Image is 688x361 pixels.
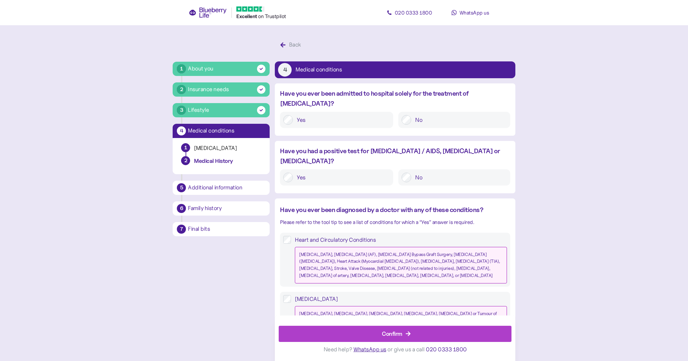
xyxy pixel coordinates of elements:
label: Yes [293,115,390,125]
span: 020 0333 1800 [395,9,432,16]
button: 1[MEDICAL_DATA] [178,143,264,156]
div: Confirm [382,329,402,338]
div: Insurance needs [188,85,229,94]
div: Family history [188,206,265,211]
div: Medical conditions [296,67,342,73]
div: 5 [177,183,186,192]
div: Please refer to the tool tip to see a list of conditions for which a “Yes” answer is required. [280,218,510,226]
div: Medical conditions [188,128,265,134]
a: 020 0333 1800 [380,6,438,19]
div: 2 [177,85,186,94]
span: 020 0333 1800 [426,346,467,353]
button: 5Additional information [173,181,270,195]
label: No [411,173,507,182]
div: 1 [177,64,186,73]
div: 1 [181,143,190,152]
button: 7Final bits [173,222,270,236]
div: Final bits [188,226,265,232]
span: Excellent ️ [236,13,258,19]
button: Confirm [279,326,511,342]
div: 4 [278,63,292,77]
span: WhatsApp us [459,9,489,16]
button: 4Medical conditions [173,124,270,138]
div: [MEDICAL_DATA] [194,144,261,152]
div: About you [188,64,213,73]
div: Need help? or give us a call [279,342,511,357]
label: Heart and Circulatory Conditions [291,236,507,283]
button: 1About you [173,62,270,76]
label: Yes [293,173,390,182]
a: WhatsApp us [441,6,499,19]
div: 2 [181,156,190,165]
span: on Trustpilot [258,13,286,19]
div: [MEDICAL_DATA], [MEDICAL_DATA], [MEDICAL_DATA], [MEDICAL_DATA], [MEDICAL_DATA] or Tumour of the b... [299,310,502,324]
div: 3 [177,106,186,115]
button: 3Lifestyle [173,103,270,117]
div: 4 [177,126,186,135]
div: Lifestyle [188,106,209,114]
div: Additional information [188,185,265,191]
div: 7 [177,225,186,234]
div: Have you ever been diagnosed by a doctor with any of these conditions? [280,205,510,215]
button: 2Medical History [178,156,264,169]
div: Have you ever been admitted to hospital solely for the treatment of [MEDICAL_DATA]? [280,89,510,109]
label: No [411,115,507,125]
div: Medical History [194,157,261,165]
button: 6Family history [173,201,270,216]
button: 2Insurance needs [173,82,270,97]
button: Back [275,38,308,52]
button: 4Medical conditions [275,61,515,78]
div: [MEDICAL_DATA], [MEDICAL_DATA] (AF), [MEDICAL_DATA] Bypass Graft Surgery, [MEDICAL_DATA] ([MEDICA... [299,251,502,279]
div: 6 [177,204,186,213]
div: Have you had a positive test for [MEDICAL_DATA] / AIDS, [MEDICAL_DATA] or [MEDICAL_DATA]? [280,146,510,166]
label: [MEDICAL_DATA] [291,295,507,328]
div: Back [289,40,301,49]
span: WhatsApp us [353,346,386,353]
